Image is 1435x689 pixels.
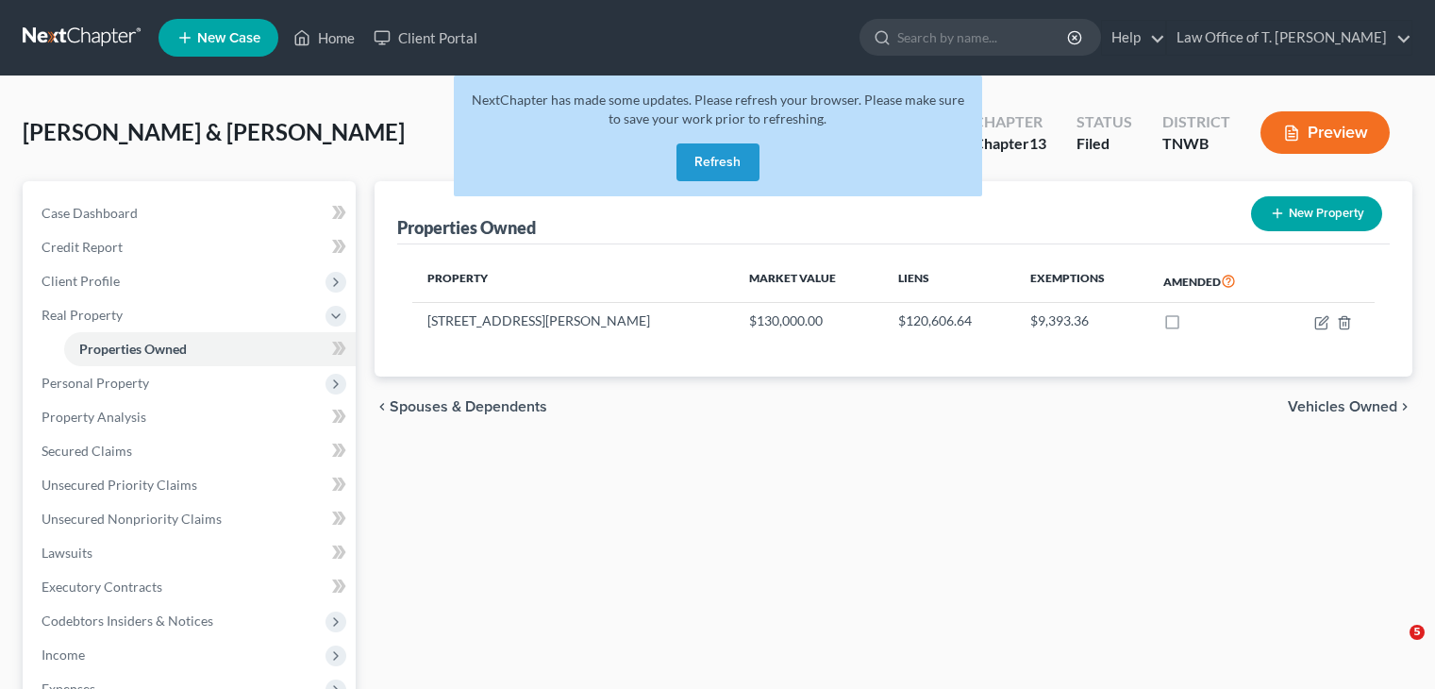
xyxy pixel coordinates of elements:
button: New Property [1251,196,1382,231]
a: Help [1102,21,1165,55]
input: Search by name... [897,20,1070,55]
a: Unsecured Nonpriority Claims [26,502,356,536]
div: Chapter [974,133,1046,155]
th: Property [412,260,734,303]
td: [STREET_ADDRESS][PERSON_NAME] [412,303,734,339]
a: Properties Owned [64,332,356,366]
a: Secured Claims [26,434,356,468]
i: chevron_left [375,399,390,414]
td: $130,000.00 [734,303,883,339]
span: Personal Property [42,375,149,391]
span: Properties Owned [79,341,187,357]
a: Case Dashboard [26,196,356,230]
span: 5 [1410,625,1425,640]
span: Client Profile [42,273,120,289]
div: Filed [1076,133,1132,155]
div: Status [1076,111,1132,133]
a: Credit Report [26,230,356,264]
span: Real Property [42,307,123,323]
th: Exemptions [1015,260,1148,303]
button: Refresh [676,143,759,181]
span: Executory Contracts [42,579,162,595]
a: Executory Contracts [26,570,356,604]
span: Case Dashboard [42,205,138,221]
span: [PERSON_NAME] & [PERSON_NAME] [23,118,405,145]
span: Income [42,647,85,663]
button: chevron_left Spouses & Dependents [375,399,547,414]
th: Amended [1148,260,1279,303]
button: Preview [1260,111,1390,154]
th: Liens [883,260,1015,303]
span: Lawsuits [42,545,92,561]
span: Secured Claims [42,443,132,459]
td: $9,393.36 [1015,303,1148,339]
span: NextChapter has made some updates. Please refresh your browser. Please make sure to save your wor... [472,92,964,126]
span: Property Analysis [42,409,146,425]
span: Credit Report [42,239,123,255]
a: Client Portal [364,21,487,55]
div: TNWB [1162,133,1230,155]
span: Spouses & Dependents [390,399,547,414]
button: Vehicles Owned chevron_right [1288,399,1412,414]
span: Codebtors Insiders & Notices [42,613,213,629]
span: Vehicles Owned [1288,399,1397,414]
span: Unsecured Priority Claims [42,477,197,493]
a: Property Analysis [26,400,356,434]
a: Lawsuits [26,536,356,570]
iframe: Intercom live chat [1371,625,1416,670]
span: New Case [197,31,260,45]
td: $120,606.64 [883,303,1015,339]
div: District [1162,111,1230,133]
a: Home [284,21,364,55]
i: chevron_right [1397,399,1412,414]
div: Properties Owned [397,216,536,239]
a: Unsecured Priority Claims [26,468,356,502]
span: 13 [1029,134,1046,152]
div: Chapter [974,111,1046,133]
a: Law Office of T. [PERSON_NAME] [1167,21,1411,55]
span: Unsecured Nonpriority Claims [42,511,222,527]
th: Market Value [734,260,883,303]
